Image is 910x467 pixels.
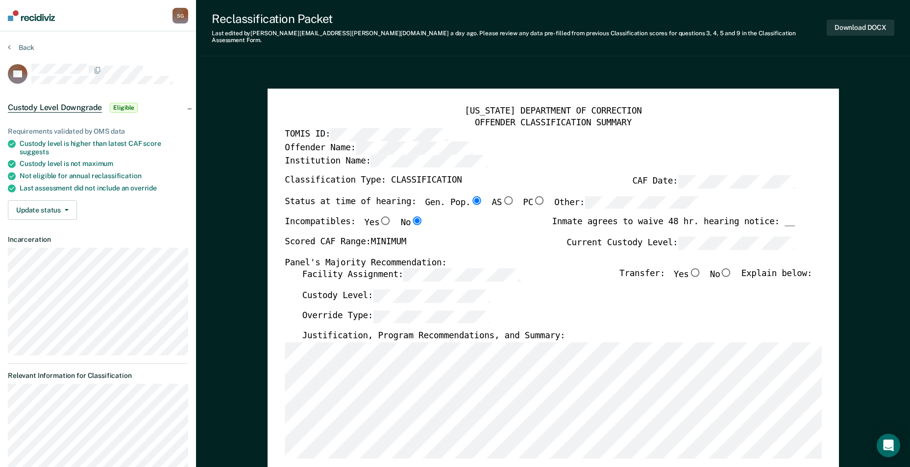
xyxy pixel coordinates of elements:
div: Last edited by [PERSON_NAME][EMAIL_ADDRESS][PERSON_NAME][DOMAIN_NAME] . Please review any data pr... [212,30,827,44]
div: OFFENDER CLASSIFICATION SUMMARY [285,117,821,128]
label: Yes [364,216,392,229]
input: Override Type: [373,310,490,323]
div: Status at time of hearing: [285,196,701,216]
label: Current Custody Level: [566,236,795,250]
label: Facility Assignment: [302,268,520,281]
label: TOMIS ID: [285,128,447,141]
input: TOMIS ID: [330,128,447,141]
label: Yes [673,268,701,281]
input: AS [502,196,515,205]
img: Recidiviz [8,10,55,21]
input: Yes [689,268,701,277]
input: Other: [585,196,701,209]
div: Reclassification Packet [212,12,827,26]
div: Last assessment did not include an [20,184,188,192]
input: Gen. Pop. [470,196,483,205]
input: PC [533,196,546,205]
input: CAF Date: [678,175,794,188]
label: No [710,268,733,281]
input: Current Custody Level: [678,236,794,250]
div: Panel's Majority Recommendation: [285,257,795,268]
div: Inmate agrees to waive 48 hr. hearing notice: __ [552,216,794,236]
div: Requirements validated by OMS data [8,127,188,136]
label: Classification Type: CLASSIFICATION [285,175,462,188]
span: Custody Level Downgrade [8,103,102,113]
div: [US_STATE] DEPARTMENT OF CORRECTION [285,106,821,117]
div: Open Intercom Messenger [877,434,900,457]
span: suggests [20,148,49,156]
label: No [400,216,423,229]
input: Facility Assignment: [403,268,520,281]
label: Custody Level: [302,289,490,303]
input: Institution Name: [371,154,488,167]
label: Scored CAF Range: MINIMUM [285,236,406,250]
span: a day ago [450,30,477,37]
span: override [130,184,157,192]
input: No [411,216,423,225]
label: PC [523,196,545,209]
input: No [720,268,733,277]
label: Override Type: [302,310,490,323]
label: CAF Date: [632,175,794,188]
dt: Relevant Information for Classification [8,372,188,380]
label: Offender Name: [285,141,472,154]
label: Other: [554,196,701,209]
label: AS [492,196,514,209]
div: Transfer: Explain below: [619,268,812,289]
div: Custody level is higher than latest CAF score [20,140,188,156]
span: Eligible [110,103,138,113]
button: Update status [8,200,77,220]
input: Offender Name: [356,141,472,154]
input: Custody Level: [373,289,490,303]
input: Yes [379,216,392,225]
dt: Incarceration [8,235,188,244]
button: SG [172,8,188,23]
span: reclassification [92,172,142,180]
button: Back [8,43,34,52]
label: Gen. Pop. [425,196,483,209]
div: S G [172,8,188,23]
div: Not eligible for annual [20,172,188,180]
div: Custody level is not [20,160,188,168]
span: maximum [82,160,113,167]
div: Incompatibles: [285,216,423,236]
button: Download DOCX [827,20,894,36]
label: Justification, Program Recommendations, and Summary: [302,330,565,342]
label: Institution Name: [285,154,488,167]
